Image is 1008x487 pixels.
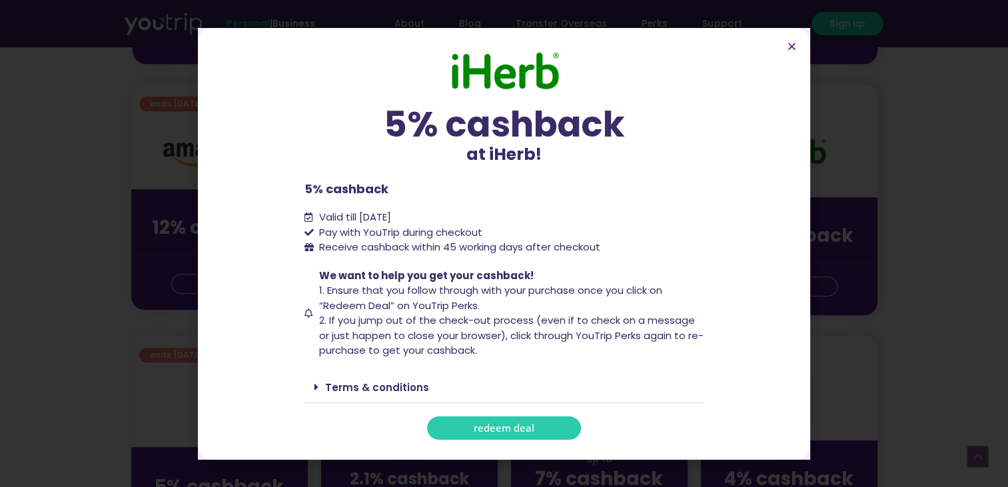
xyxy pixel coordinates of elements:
[304,107,704,142] div: 5% cashback
[474,423,534,433] span: redeem deal
[319,313,704,357] span: 2. If you jump out of the check-out process (even if to check on a message or just happen to clos...
[316,240,600,255] span: Receive cashback within 45 working days after checkout
[304,180,704,198] p: 5% cashback
[304,372,704,403] div: Terms & conditions
[787,41,797,51] a: Close
[427,416,581,440] a: redeem deal
[319,268,534,282] span: We want to help you get your cashback!
[316,225,482,241] span: Pay with YouTrip during checkout
[304,107,704,167] div: at iHerb!
[325,380,429,394] a: Terms & conditions
[316,210,391,225] span: Valid till [DATE]
[319,283,662,312] span: 1. Ensure that you follow through with your purchase once you click on “Redeem Deal” on YouTrip P...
